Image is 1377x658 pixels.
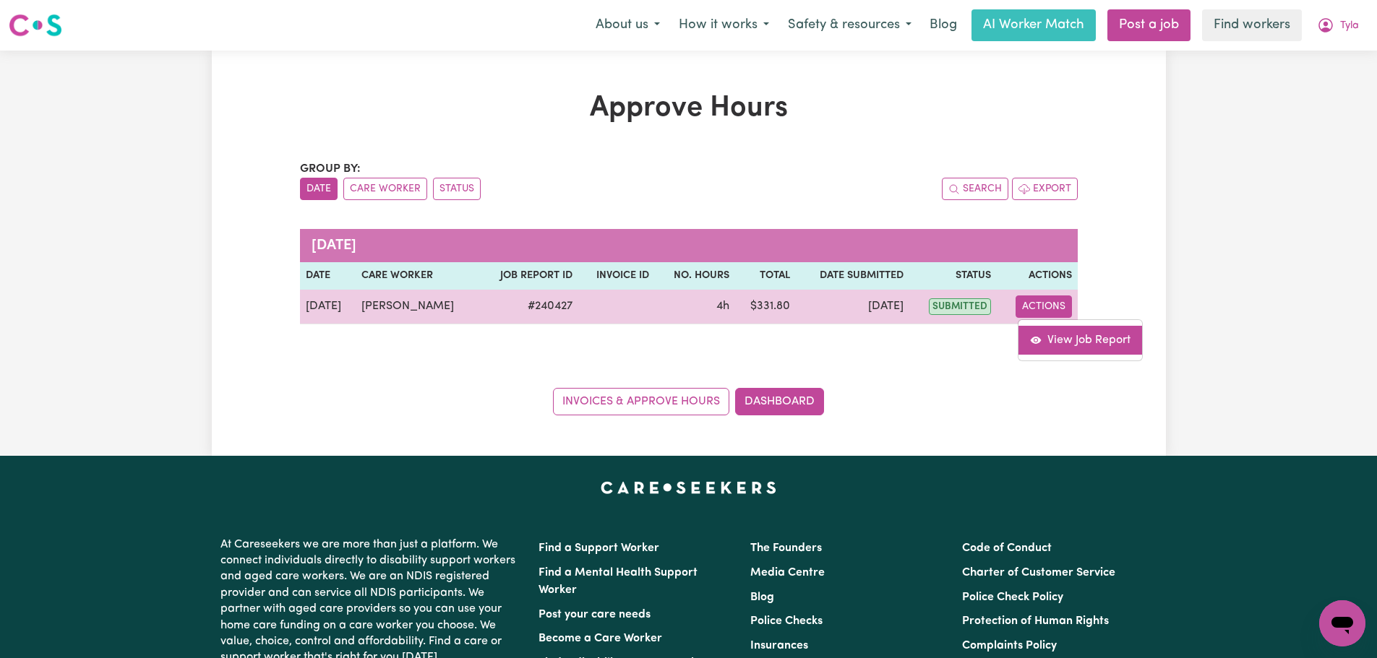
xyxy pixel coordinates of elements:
a: Police Check Policy [962,592,1063,603]
iframe: Button to launch messaging window [1319,600,1365,646]
td: # 240427 [479,290,579,324]
a: Become a Care Worker [539,633,662,644]
button: My Account [1308,10,1368,40]
a: Careseekers logo [9,9,62,42]
button: sort invoices by paid status [433,178,481,200]
a: Protection of Human Rights [962,615,1109,627]
th: Date [300,262,356,290]
td: [DATE] [796,290,909,324]
a: Insurances [750,640,808,651]
a: Complaints Policy [962,640,1057,651]
th: Job Report ID [479,262,579,290]
span: submitted [929,298,991,315]
th: Actions [997,262,1078,290]
a: Find workers [1202,9,1302,41]
a: AI Worker Match [971,9,1096,41]
a: Careseekers home page [601,482,776,493]
caption: [DATE] [300,229,1078,262]
button: Actions [1016,295,1072,318]
a: Find a Support Worker [539,542,659,554]
th: Care worker [356,262,479,290]
span: 4 hours [716,300,729,312]
a: Blog [921,9,966,41]
button: sort invoices by date [300,178,338,200]
td: [DATE] [300,290,356,324]
a: Media Centre [750,567,825,579]
th: Invoice ID [578,262,655,290]
th: Total [735,262,796,290]
a: Charter of Customer Service [962,567,1115,579]
button: About us [586,10,669,40]
th: Date Submitted [796,262,909,290]
a: Invoices & Approve Hours [553,388,729,415]
td: [PERSON_NAME] [356,290,479,324]
td: $ 331.80 [735,290,796,324]
a: The Founders [750,542,822,554]
img: Careseekers logo [9,12,62,38]
a: Dashboard [735,388,824,415]
th: No. Hours [655,262,734,290]
a: Post your care needs [539,609,651,620]
a: Blog [750,592,774,603]
a: Police Checks [750,615,823,627]
button: How it works [669,10,778,40]
a: Find a Mental Health Support Worker [539,567,698,596]
div: Actions [1018,319,1143,361]
a: Code of Conduct [962,542,1052,554]
span: Group by: [300,163,361,175]
button: Safety & resources [778,10,921,40]
button: Search [942,178,1008,200]
button: sort invoices by care worker [343,178,427,200]
h1: Approve Hours [300,91,1078,126]
span: Tyla [1340,18,1359,34]
th: Status [909,262,997,290]
a: Post a job [1107,9,1191,41]
button: Export [1012,178,1078,200]
a: View job report 240427 [1018,326,1142,355]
